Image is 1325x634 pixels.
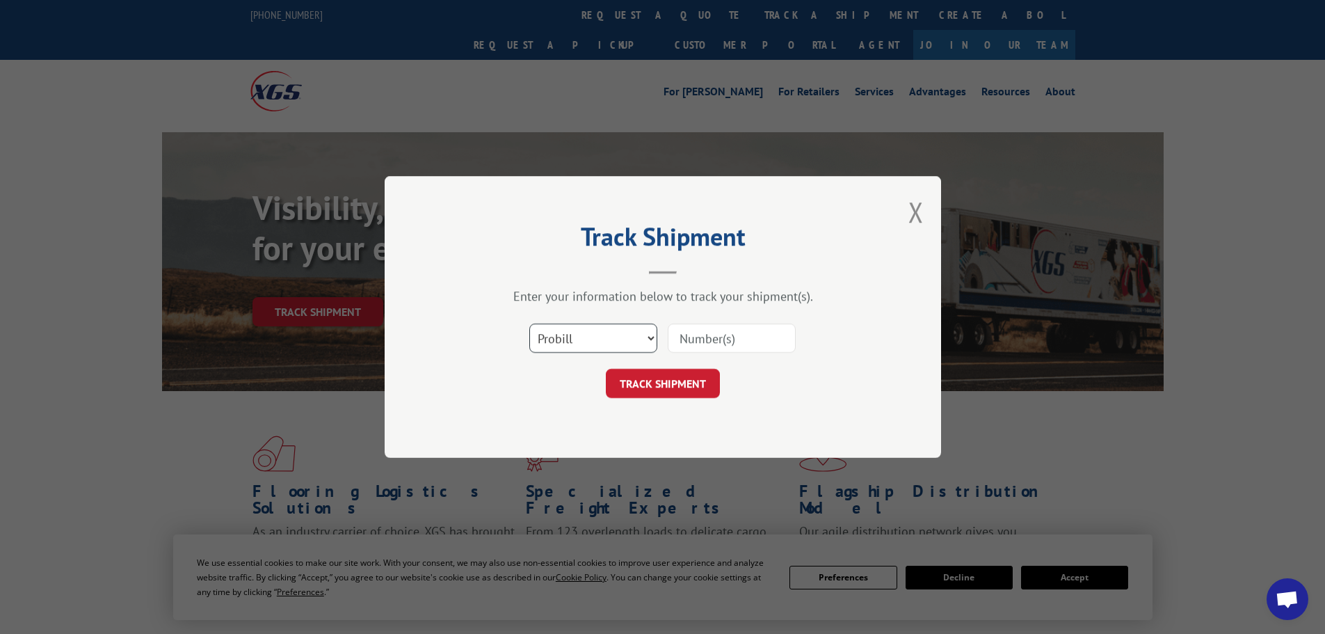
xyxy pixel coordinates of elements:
[454,288,872,304] div: Enter your information below to track your shipment(s).
[668,324,796,353] input: Number(s)
[1267,578,1308,620] div: Open chat
[454,227,872,253] h2: Track Shipment
[908,193,924,230] button: Close modal
[606,369,720,398] button: TRACK SHIPMENT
